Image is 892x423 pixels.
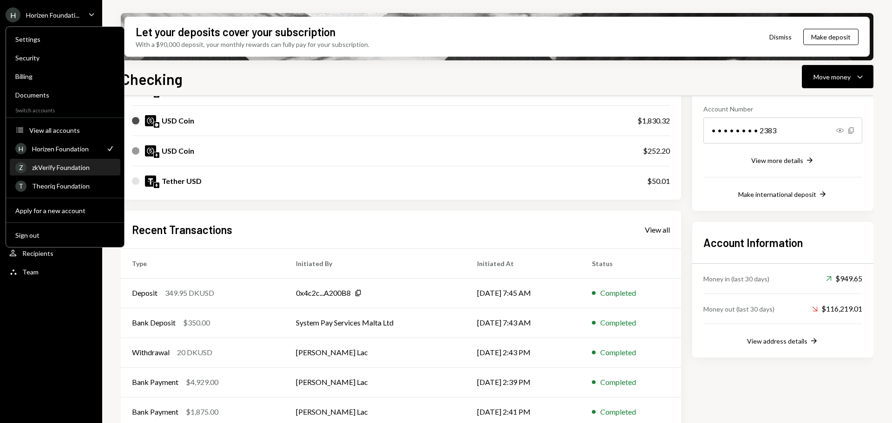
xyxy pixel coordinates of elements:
div: Bank Payment [132,377,178,388]
td: [DATE] 7:45 AM [466,278,581,308]
div: 20 DKUSD [177,347,212,358]
div: Money out (last 30 days) [703,304,774,314]
div: $949.65 [826,273,862,284]
div: Sign out [15,231,115,239]
img: USDT [145,176,156,187]
div: Completed [600,347,636,358]
td: [PERSON_NAME] Lac [285,338,466,367]
div: H [6,7,20,22]
td: [PERSON_NAME] Lac [285,367,466,397]
div: T [15,181,26,192]
td: [DATE] 2:39 PM [466,367,581,397]
div: Documents [15,91,115,99]
div: $50.01 [647,176,670,187]
img: USDC [145,115,156,126]
div: Apply for a new account [15,207,115,215]
div: $1,875.00 [186,406,218,417]
button: Apply for a new account [10,202,120,219]
div: Completed [600,287,636,299]
button: Make deposit [803,29,859,45]
div: Money in (last 30 days) [703,274,769,284]
h2: Recent Transactions [132,222,232,237]
div: Tether USD [162,176,202,187]
img: USDC [145,145,156,156]
div: Billing [15,72,115,80]
a: Recipients [6,245,97,261]
div: • • • • • • • • 2383 [703,117,862,143]
div: $252.20 [643,145,670,156]
div: Completed [600,317,636,328]
img: ethereum-mainnet [154,152,159,158]
div: Completed [600,377,636,388]
div: USD Coin [162,115,194,126]
div: Switch accounts [6,105,124,114]
td: System Pay Services Malta Ltd [285,308,466,338]
div: View address details [747,337,807,345]
button: Move money [802,65,873,88]
td: [DATE] 2:43 PM [466,338,581,367]
div: zkVerify Foundation [32,163,115,171]
a: TTheoriq Foundation [10,177,120,194]
div: View all [645,225,670,234]
div: Completed [600,406,636,417]
h1: Checking [121,70,183,88]
div: Move money [813,72,851,82]
button: Make international deposit [738,189,827,200]
th: Initiated At [466,248,581,278]
div: 349.95 DKUSD [165,287,214,299]
div: Horizen Foundation [32,145,100,153]
div: Account Number [703,104,862,114]
th: Status [581,248,681,278]
a: Settings [10,31,120,47]
div: Horizen Foundati... [26,11,79,19]
button: Sign out [10,227,120,244]
div: 0x4c2c...A200B8 [296,287,351,299]
div: Deposit [132,287,157,299]
a: Documents [10,86,120,103]
a: ZzkVerify Foundation [10,159,120,176]
div: With a $90,000 deposit, your monthly rewards can fully pay for your subscription. [136,39,369,49]
div: Z [15,162,26,173]
div: Recipients [22,249,53,257]
h2: Account Information [703,235,862,250]
div: Security [15,54,115,62]
button: View all accounts [10,122,120,139]
div: Bank Deposit [132,317,176,328]
a: Security [10,49,120,66]
div: Withdrawal [132,347,170,358]
td: [DATE] 7:43 AM [466,308,581,338]
div: $116,219.01 [812,303,862,314]
div: $1,830.32 [637,115,670,126]
div: Settings [15,35,115,43]
div: $350.00 [183,317,210,328]
div: USD Coin [162,145,194,156]
div: Make international deposit [738,190,816,198]
a: Team [6,263,97,280]
a: View all [645,224,670,234]
div: Let your deposits cover your subscription [136,24,335,39]
button: View more details [751,156,814,166]
th: Type [121,248,285,278]
img: base-mainnet [154,122,159,128]
div: View more details [751,156,803,164]
div: Bank Payment [132,406,178,417]
img: ethereum-mainnet [154,182,159,188]
div: H [15,143,26,154]
a: Billing [10,68,120,85]
div: $4,929.00 [186,377,218,388]
button: Dismiss [758,26,803,48]
div: Team [22,268,39,276]
th: Initiated By [285,248,466,278]
div: Theoriq Foundation [32,182,115,190]
button: View address details [747,336,819,346]
div: View all accounts [29,126,115,134]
